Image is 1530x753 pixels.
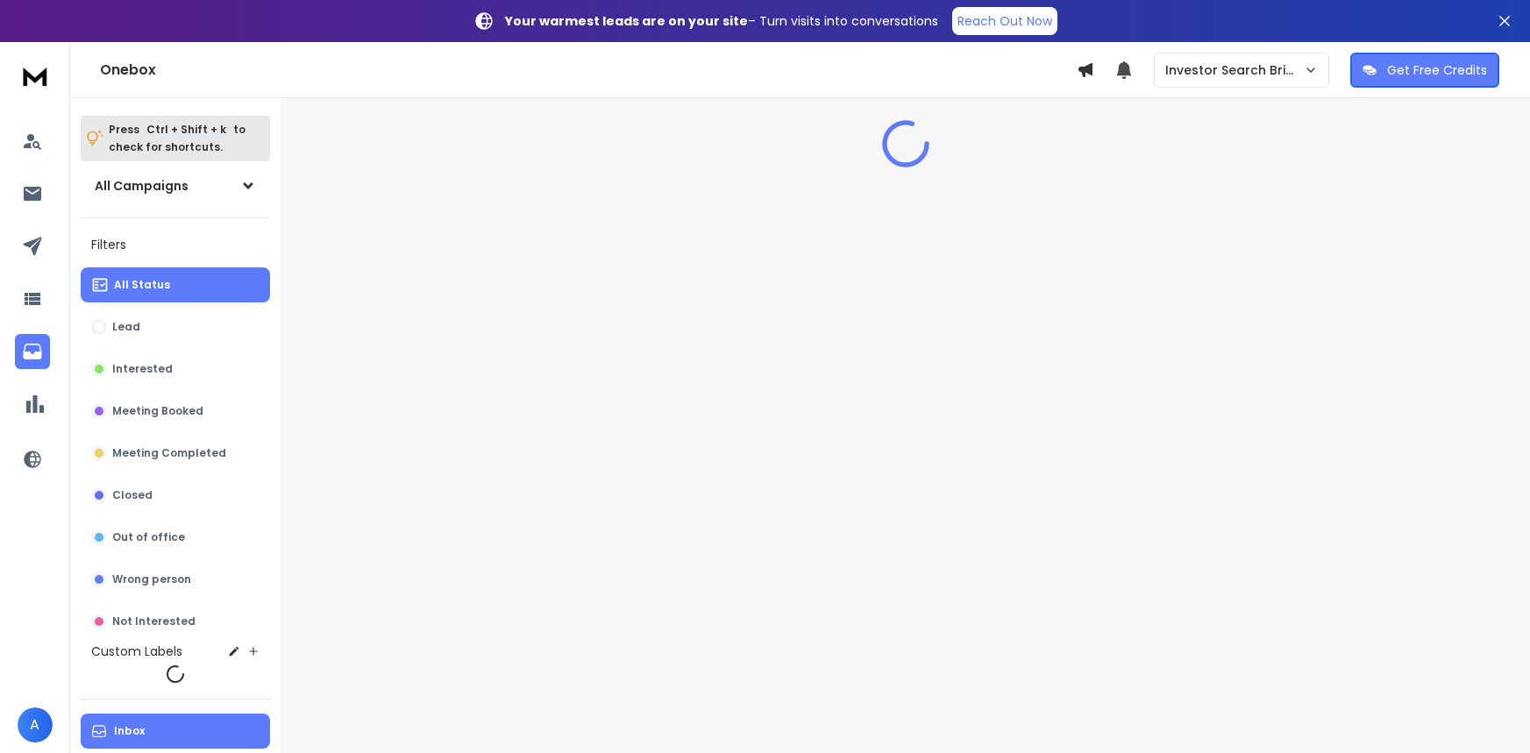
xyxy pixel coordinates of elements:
button: Meeting Completed [81,436,270,471]
img: logo [18,60,53,92]
p: Meeting Completed [112,446,226,460]
button: Lead [81,309,270,345]
button: Inbox [81,714,270,749]
p: – Turn visits into conversations [505,12,938,30]
p: Meeting Booked [112,404,203,418]
p: Wrong person [112,572,191,586]
h1: Onebox [100,60,1077,81]
button: Out of office [81,520,270,555]
button: A [18,707,53,742]
button: Wrong person [81,562,270,597]
p: Not Interested [112,614,196,629]
p: Inbox [114,724,145,738]
p: Closed [112,488,153,502]
span: Ctrl + Shift + k [144,119,229,139]
p: Out of office [112,530,185,544]
p: Reach Out Now [957,12,1052,30]
strong: Your warmest leads are on your site [505,12,748,30]
p: Investor Search Brillwood [1165,61,1304,79]
button: All Status [81,267,270,302]
p: Get Free Credits [1387,61,1487,79]
button: Closed [81,478,270,513]
button: Get Free Credits [1350,53,1499,88]
a: Reach Out Now [952,7,1057,35]
h3: Custom Labels [91,643,182,660]
p: Lead [112,320,140,334]
p: Press to check for shortcuts. [109,121,246,156]
p: Interested [112,362,173,376]
h1: All Campaigns [95,177,189,195]
p: All Status [114,278,170,292]
button: Interested [81,352,270,387]
button: Meeting Booked [81,394,270,429]
button: Not Interested [81,604,270,639]
button: All Campaigns [81,168,270,203]
h3: Filters [81,232,270,257]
